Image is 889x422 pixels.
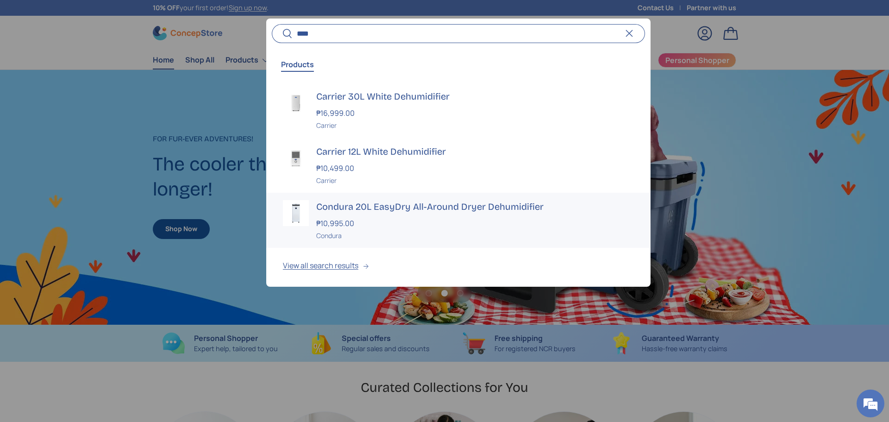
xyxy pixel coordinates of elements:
img: condura-easy-dry-dehumidifier-full-view-concepstore.ph [283,200,309,226]
strong: ₱10,499.00 [316,163,357,173]
strong: ₱10,995.00 [316,218,357,228]
div: Condura [316,231,634,240]
a: carrier-dehumidifier-30-liter-full-view-concepstore Carrier 30L White Dehumidifier ₱16,999.00 Car... [266,82,651,138]
img: carrier-dehumidifier-12-liter-full-view-concepstore [283,145,309,171]
span: We're online! [54,117,128,210]
div: Chat with us now [48,52,156,64]
h3: Carrier 30L White Dehumidifier [316,90,634,103]
div: Carrier [316,120,634,130]
a: condura-easy-dry-dehumidifier-full-view-concepstore.ph Condura 20L EasyDry All-Around Dryer Dehum... [266,193,651,248]
textarea: Type your message and hit 'Enter' [5,253,176,285]
button: Products [281,54,314,75]
strong: ₱16,999.00 [316,108,357,118]
div: Minimize live chat window [152,5,174,27]
h3: Carrier 12L White Dehumidifier [316,145,634,158]
div: Carrier [316,176,634,185]
a: carrier-dehumidifier-12-liter-full-view-concepstore Carrier 12L White Dehumidifier ₱10,499.00 Car... [266,138,651,193]
button: View all search results [266,248,651,287]
img: carrier-dehumidifier-30-liter-full-view-concepstore [283,90,309,116]
h3: Condura 20L EasyDry All-Around Dryer Dehumidifier [316,200,634,213]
